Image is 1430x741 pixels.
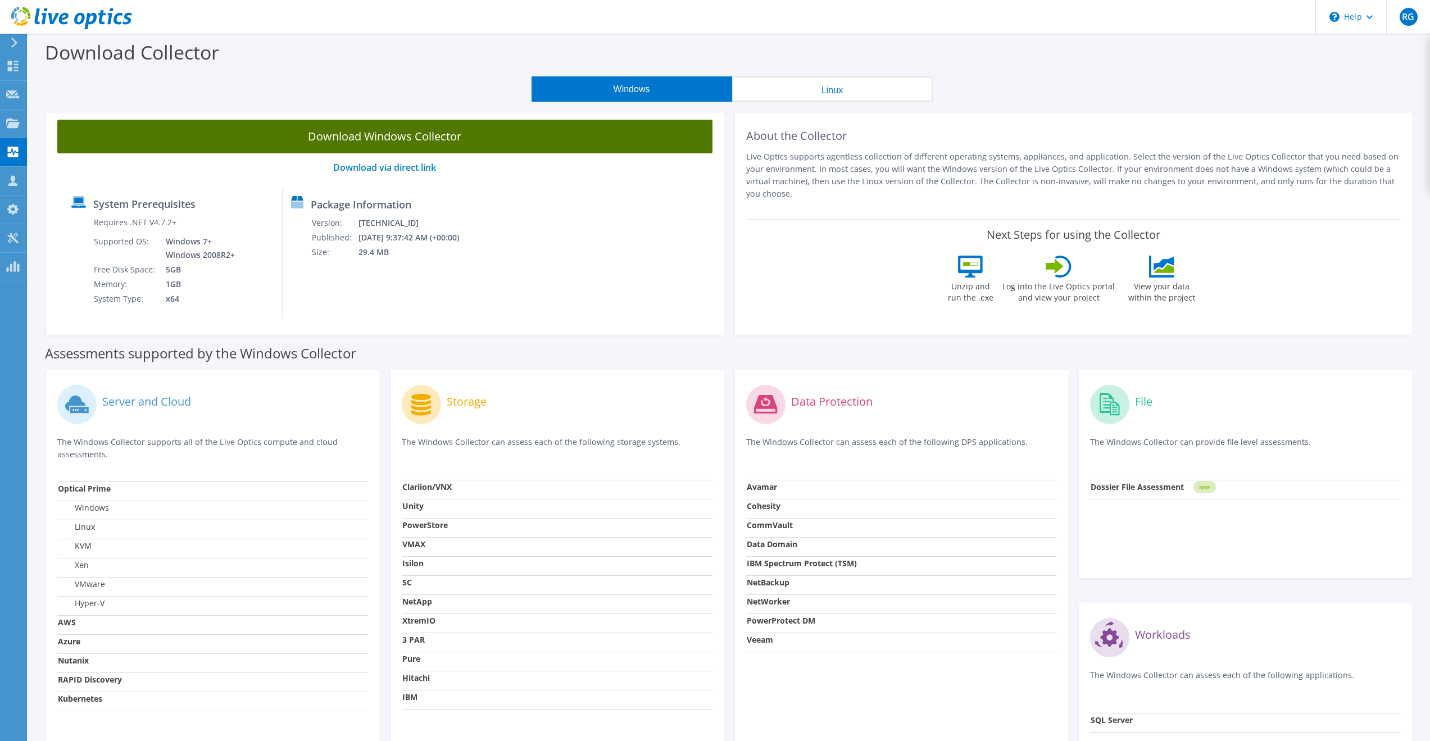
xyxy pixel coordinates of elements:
[746,151,1401,200] p: Live Optics supports agentless collection of different operating systems, appliances, and applica...
[58,579,105,590] label: VMware
[402,653,420,664] strong: Pure
[358,230,474,245] td: [DATE] 9:37:42 AM (+00:00)
[57,436,368,461] p: The Windows Collector supports all of the Live Optics compute and cloud assessments.
[402,634,425,645] strong: 3 PAR
[1090,436,1401,459] p: The Windows Collector can provide file level assessments.
[157,292,237,306] td: x64
[746,436,1057,459] p: The Windows Collector can assess each of the following DPS applications.
[402,596,432,607] strong: NetApp
[402,558,424,569] strong: Isilon
[311,245,358,260] td: Size:
[1091,715,1133,725] strong: SQL Server
[747,558,857,569] strong: IBM Spectrum Protect (TSM)
[747,577,789,588] strong: NetBackup
[402,481,452,492] strong: Clariion/VNX
[358,216,474,230] td: [TECHNICAL_ID]
[57,120,712,153] a: Download Windows Collector
[94,217,176,228] label: Requires .NET V4.7.2+
[93,262,157,277] td: Free Disk Space:
[102,396,191,407] label: Server and Cloud
[1135,629,1191,640] label: Workloads
[1135,396,1152,407] label: File
[58,655,89,666] strong: Nutanix
[447,396,487,407] label: Storage
[402,615,435,626] strong: XtremIO
[157,262,237,277] td: 5GB
[532,76,732,102] button: Windows
[747,539,797,549] strong: Data Domain
[1329,12,1340,22] svg: \n
[311,230,358,245] td: Published:
[402,672,430,683] strong: Hitachi
[93,292,157,306] td: System Type:
[402,577,412,588] strong: SC
[1400,8,1418,26] span: RG
[93,277,157,292] td: Memory:
[358,245,474,260] td: 29.4 MB
[987,228,1160,242] label: Next Steps for using the Collector
[945,278,996,303] label: Unzip and run the .exe
[93,234,157,262] td: Supported OS:
[402,520,448,530] strong: PowerStore
[45,348,356,359] label: Assessments supported by the Windows Collector
[58,693,102,704] strong: Kubernetes
[402,692,417,702] strong: IBM
[791,396,873,407] label: Data Protection
[58,636,80,647] strong: Azure
[402,539,425,549] strong: VMAX
[45,39,219,65] label: Download Collector
[311,199,411,210] label: Package Information
[1002,278,1115,303] label: Log into the Live Optics portal and view your project
[58,560,89,571] label: Xen
[747,481,777,492] strong: Avamar
[58,502,109,513] label: Windows
[747,596,790,607] strong: NetWorker
[732,76,933,102] button: Linux
[747,634,773,645] strong: Veeam
[157,277,237,292] td: 1GB
[157,234,237,262] td: Windows 7+ Windows 2008R2+
[58,598,105,609] label: Hyper-V
[747,615,815,626] strong: PowerProtect DM
[333,161,436,174] a: Download via direct link
[746,129,1401,143] h2: About the Collector
[58,483,111,494] strong: Optical Prime
[1091,481,1184,492] strong: Dossier File Assessment
[402,436,712,459] p: The Windows Collector can assess each of the following storage systems.
[1199,484,1210,490] tspan: NEW!
[311,216,358,230] td: Version:
[93,198,196,210] label: System Prerequisites
[58,540,92,552] label: KVM
[58,521,95,533] label: Linux
[58,674,122,685] strong: RAPID Discovery
[1090,669,1401,692] p: The Windows Collector can assess each of the following applications.
[1121,278,1202,303] label: View your data within the project
[747,520,793,530] strong: CommVault
[58,617,76,628] strong: AWS
[402,501,424,511] strong: Unity
[747,501,780,511] strong: Cohesity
